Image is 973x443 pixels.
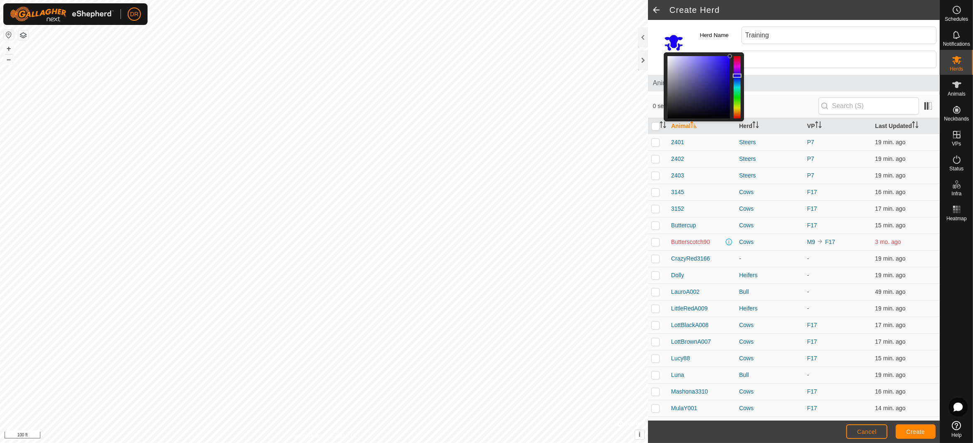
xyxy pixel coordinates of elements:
div: Cows [739,337,801,346]
div: Cows [739,354,801,363]
span: LauroA002 [671,288,700,296]
button: – [4,54,14,64]
span: Help [951,433,962,438]
span: Animals [653,78,935,88]
app-display-virtual-paddock-transition: - [807,288,809,295]
a: P7 [807,155,814,162]
span: 2401 [671,138,684,147]
span: Aug 25, 2025, 8:08 PM [875,288,905,295]
div: Cows [739,238,801,246]
span: Aug 25, 2025, 8:38 PM [875,305,905,312]
app-display-virtual-paddock-transition: - [807,255,809,262]
a: F17 [807,205,817,212]
h2: Create Herd [670,5,940,15]
div: Steers [739,138,801,147]
span: Luna [671,371,684,379]
a: Privacy Policy [291,432,322,440]
div: Cows [739,188,801,197]
span: MulaY001 [671,404,697,413]
div: - [739,254,801,263]
span: Infra [951,191,961,196]
span: Cancel [857,428,877,435]
span: Aug 25, 2025, 8:38 PM [875,139,905,145]
span: VPs [952,141,961,146]
span: LottBlackA008 [671,321,709,330]
span: Create [906,428,925,435]
button: Reset Map [4,30,14,40]
a: F17 [807,355,817,362]
span: Notifications [943,42,970,47]
a: M9 [807,239,815,245]
a: F17 [807,338,817,345]
span: Aug 25, 2025, 8:38 PM [875,272,905,278]
span: 0 selected of 24 [653,102,818,111]
span: Lucy88 [671,354,690,363]
div: Heifers [739,304,801,313]
span: CrazyRed3166 [671,254,710,263]
span: Heatmap [946,216,967,221]
span: Aug 25, 2025, 8:42 PM [875,355,905,362]
button: Create [896,424,936,439]
a: F17 [807,405,817,411]
input: Search (S) [818,97,919,115]
span: LottBrownA007 [671,337,711,346]
p-sorticon: Activate to sort [752,123,759,129]
p-sorticon: Activate to sort [690,123,697,129]
span: Herds [950,66,963,71]
div: Steers [739,155,801,163]
div: Steers [739,171,801,180]
a: F17 [807,322,817,328]
button: Cancel [846,424,887,439]
span: Aug 25, 2025, 8:40 PM [875,205,905,212]
label: Description [700,51,741,68]
a: F17 [825,239,835,245]
span: Aug 25, 2025, 8:40 PM [875,322,905,328]
label: Herd Name [700,27,741,44]
span: Aug 25, 2025, 8:38 PM [875,255,905,262]
span: Status [949,166,963,171]
app-display-virtual-paddock-transition: - [807,305,809,312]
span: Dolly [671,271,684,280]
button: Map Layers [18,30,28,40]
th: Animal [668,118,736,134]
span: Aug 25, 2025, 8:43 PM [875,405,905,411]
th: Last Updated [872,118,940,134]
span: DR [130,10,138,19]
div: Cows [739,204,801,213]
span: Aug 25, 2025, 8:38 PM [875,155,905,162]
span: Aug 25, 2025, 8:41 PM [875,388,905,395]
a: F17 [807,189,817,195]
span: 3145 [671,188,684,197]
img: to [817,238,823,245]
span: i [638,431,640,438]
span: Aug 25, 2025, 8:41 PM [875,189,905,195]
div: Cows [739,387,801,396]
th: Herd [736,118,804,134]
a: P7 [807,139,814,145]
span: Aug 25, 2025, 8:40 PM [875,338,905,345]
button: + [4,44,14,54]
button: i [635,430,644,439]
span: 2402 [671,155,684,163]
div: Cows [739,221,801,230]
p-sorticon: Activate to sort [660,123,666,129]
span: Aug 25, 2025, 8:38 PM [875,372,905,378]
span: Mashona3310 [671,387,708,396]
span: Aug 25, 2025, 8:38 PM [875,172,905,179]
div: Bull [739,371,801,379]
a: Help [940,418,973,441]
div: Bull [739,288,801,296]
span: Animals [948,91,966,96]
app-display-virtual-paddock-transition: - [807,372,809,378]
a: Contact Us [332,432,357,440]
span: 2403 [671,171,684,180]
img: Gallagher Logo [10,7,114,22]
a: P7 [807,172,814,179]
th: VP [804,118,872,134]
a: F17 [807,388,817,395]
span: Neckbands [944,116,969,121]
span: Butterscotch90 [671,238,710,246]
div: Cows [739,321,801,330]
span: Aug 25, 2025, 8:42 PM [875,222,905,229]
span: 3152 [671,204,684,213]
